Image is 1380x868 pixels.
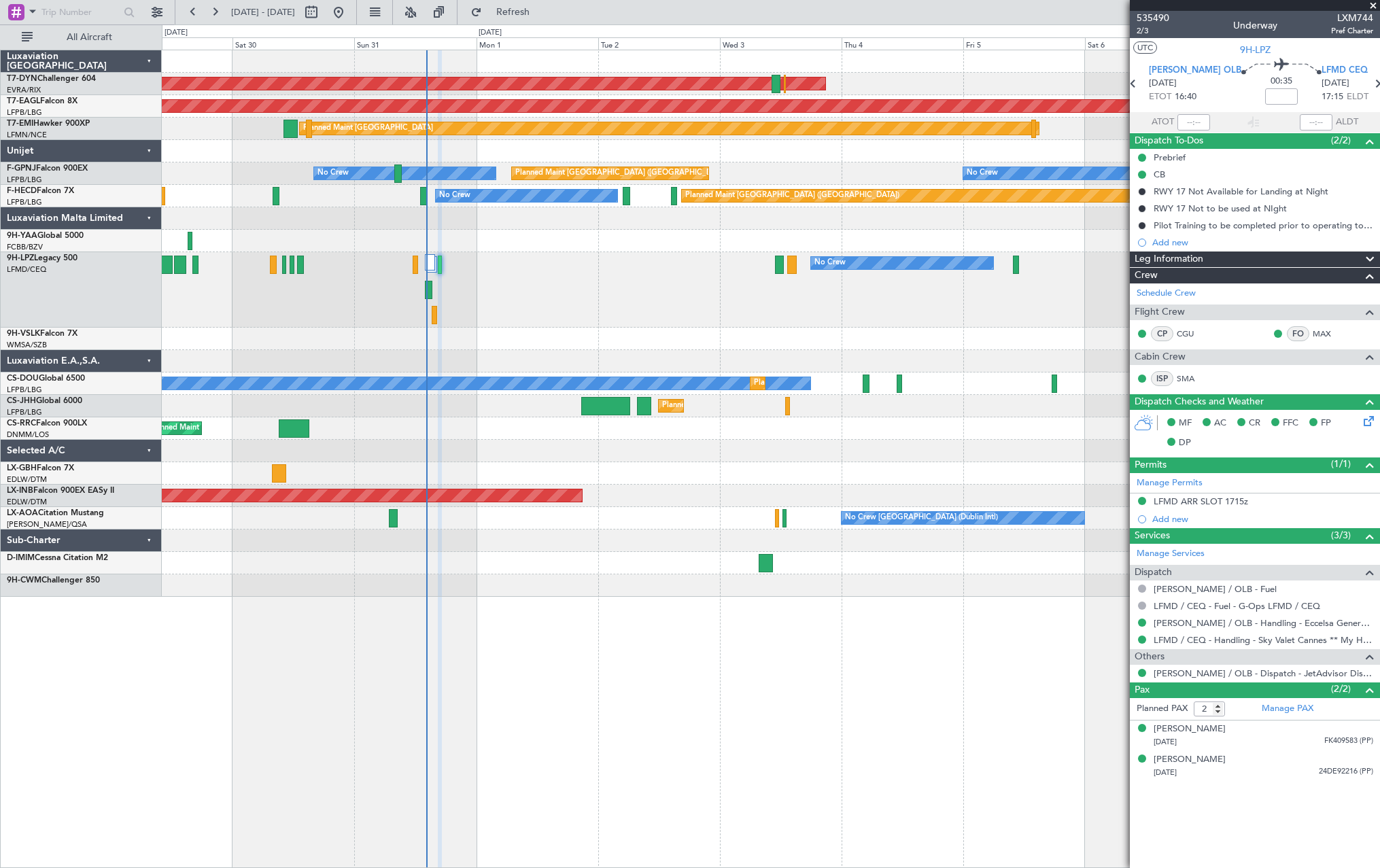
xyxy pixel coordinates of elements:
span: CS-RRC [7,419,36,428]
a: LFMD / CEQ - Handling - Sky Valet Cannes ** My Handling**LFMD / CEQ [1154,634,1373,646]
span: 9H-YAA [7,232,37,240]
div: CB [1154,169,1165,180]
span: Cabin Crew [1135,349,1186,365]
a: FCBB/BZV [7,242,43,252]
div: Fri 5 [963,37,1085,50]
div: Add new [1152,237,1373,248]
div: Thu 4 [842,37,963,50]
a: LX-GBHFalcon 7X [7,464,74,472]
span: FFC [1283,417,1298,430]
span: Dispatch Checks and Weather [1135,394,1264,410]
a: CS-DOUGlobal 6500 [7,375,85,383]
span: LFMD CEQ [1322,64,1368,77]
a: EDLW/DTM [7,474,47,485]
div: LFMD ARR SLOT 1715z [1154,496,1248,507]
div: No Crew [439,186,470,206]
label: Planned PAX [1137,702,1188,716]
div: RWY 17 Not Available for Landing at Night [1154,186,1328,197]
div: Wed 3 [720,37,842,50]
a: T7-DYNChallenger 604 [7,75,96,83]
div: Planned Maint [GEOGRAPHIC_DATA] ([GEOGRAPHIC_DATA]) [754,373,968,394]
a: EVRA/RIX [7,85,41,95]
span: [DATE] [1149,77,1177,90]
span: Flight Crew [1135,305,1185,320]
div: No Crew [GEOGRAPHIC_DATA] (Dublin Intl) [845,508,998,528]
a: LFPB/LBG [7,407,42,417]
span: Services [1135,528,1170,544]
div: FO [1287,326,1309,341]
a: EDLW/DTM [7,497,47,507]
span: Crew [1135,268,1158,283]
button: Refresh [464,1,546,23]
span: T7-EMI [7,120,33,128]
div: Underway [1233,18,1277,33]
a: T7-EAGLFalcon 8X [7,97,77,105]
a: 9H-VSLKFalcon 7X [7,330,77,338]
a: LFMD / CEQ - Fuel - G-Ops LFMD / CEQ [1154,600,1320,612]
span: Refresh [485,7,542,17]
a: D-IMIMCessna Citation M2 [7,554,108,562]
a: DNMM/LOS [7,430,49,440]
a: LFPB/LBG [7,385,42,395]
span: [DATE] [1322,77,1349,90]
span: CS-JHH [7,397,36,405]
div: No Crew [967,163,998,184]
span: [DATE] - [DATE] [231,6,295,18]
div: Sat 6 [1085,37,1207,50]
div: Prebrief [1154,152,1186,163]
div: Planned Maint [GEOGRAPHIC_DATA] ([GEOGRAPHIC_DATA]) [515,163,729,184]
div: CP [1151,326,1173,341]
span: [PERSON_NAME] OLB [1149,64,1241,77]
span: FK409583 (PP) [1324,735,1373,747]
div: Tue 2 [598,37,720,50]
input: --:-- [1177,114,1210,131]
a: 9H-YAAGlobal 5000 [7,232,84,240]
a: Manage Services [1137,547,1205,561]
a: 9H-LPZLegacy 500 [7,254,77,262]
a: LFPB/LBG [7,107,42,118]
a: CS-JHHGlobal 6000 [7,397,82,405]
a: Manage PAX [1262,702,1313,716]
span: D-IMIM [7,554,35,562]
div: Planned Maint [GEOGRAPHIC_DATA] ([GEOGRAPHIC_DATA]) [662,396,876,416]
span: LX-GBH [7,464,37,472]
span: MF [1179,417,1192,430]
div: Sat 30 [232,37,354,50]
span: 00:35 [1271,75,1292,88]
span: [DATE] [1154,737,1177,747]
a: LFMN/NCE [7,130,47,140]
span: Pref Charter [1331,25,1373,37]
span: (1/1) [1331,457,1351,471]
span: Permits [1135,457,1167,473]
span: T7-EAGL [7,97,40,105]
div: [DATE] [165,27,188,39]
a: 9H-CWMChallenger 850 [7,576,100,585]
span: Pax [1135,682,1150,698]
span: [DATE] [1154,767,1177,778]
a: WMSA/SZB [7,340,47,350]
a: T7-EMIHawker 900XP [7,120,90,128]
a: MAX [1313,328,1343,340]
a: LFPB/LBG [7,175,42,185]
a: [PERSON_NAME] / OLB - Fuel [1154,583,1277,595]
a: CS-RRCFalcon 900LX [7,419,87,428]
button: UTC [1133,41,1157,54]
a: [PERSON_NAME]/QSA [7,519,87,530]
div: [PERSON_NAME] [1154,753,1226,767]
a: F-HECDFalcon 7X [7,187,74,195]
a: [PERSON_NAME] / OLB - Dispatch - JetAdvisor Dispatch 9H [1154,667,1373,679]
span: LX-AOA [7,509,38,517]
span: FP [1321,417,1331,430]
div: ISP [1151,371,1173,386]
a: LX-INBFalcon 900EX EASy II [7,487,114,495]
div: Pilot Training to be completed prior to operating to LFMD [1154,220,1373,231]
span: CS-DOU [7,375,39,383]
span: AC [1214,417,1226,430]
span: DP [1179,436,1191,450]
span: ALDT [1336,116,1358,129]
span: Leg Information [1135,251,1203,267]
span: Dispatch [1135,565,1172,580]
span: T7-DYN [7,75,37,83]
span: ETOT [1149,90,1171,104]
span: 9H-LPZ [1240,43,1271,57]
